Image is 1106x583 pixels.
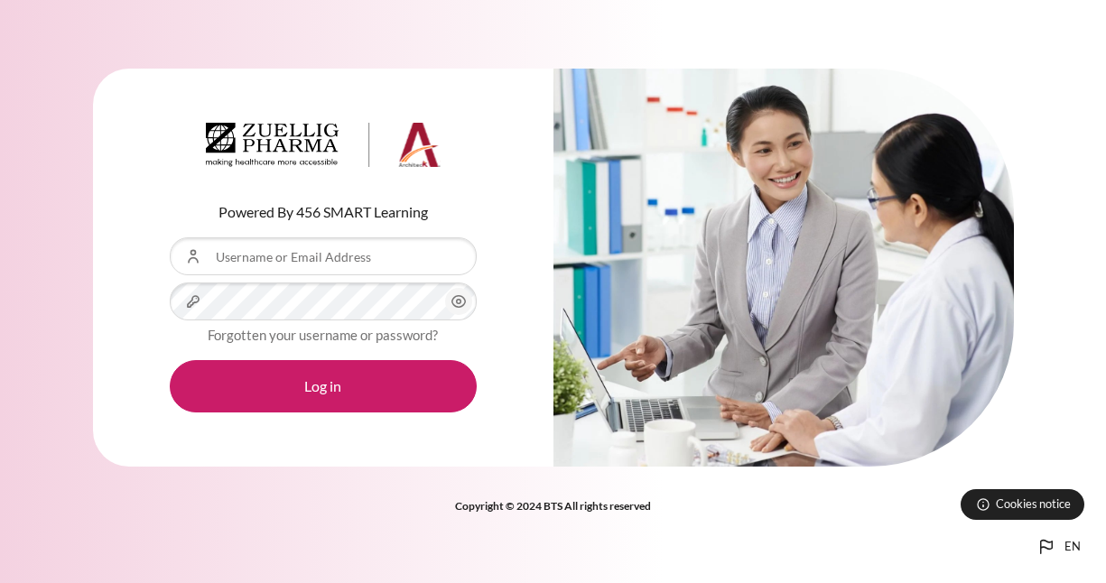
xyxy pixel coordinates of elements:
button: Languages [1028,529,1088,565]
a: Forgotten your username or password? [208,327,438,343]
strong: Copyright © 2024 BTS All rights reserved [455,499,651,513]
button: Log in [170,360,477,412]
span: en [1064,538,1081,556]
p: Powered By 456 SMART Learning [170,201,477,223]
a: Architeck [206,123,441,175]
span: Cookies notice [996,495,1071,513]
img: Architeck [206,123,441,168]
button: Cookies notice [961,489,1084,520]
input: Username or Email Address [170,237,477,275]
